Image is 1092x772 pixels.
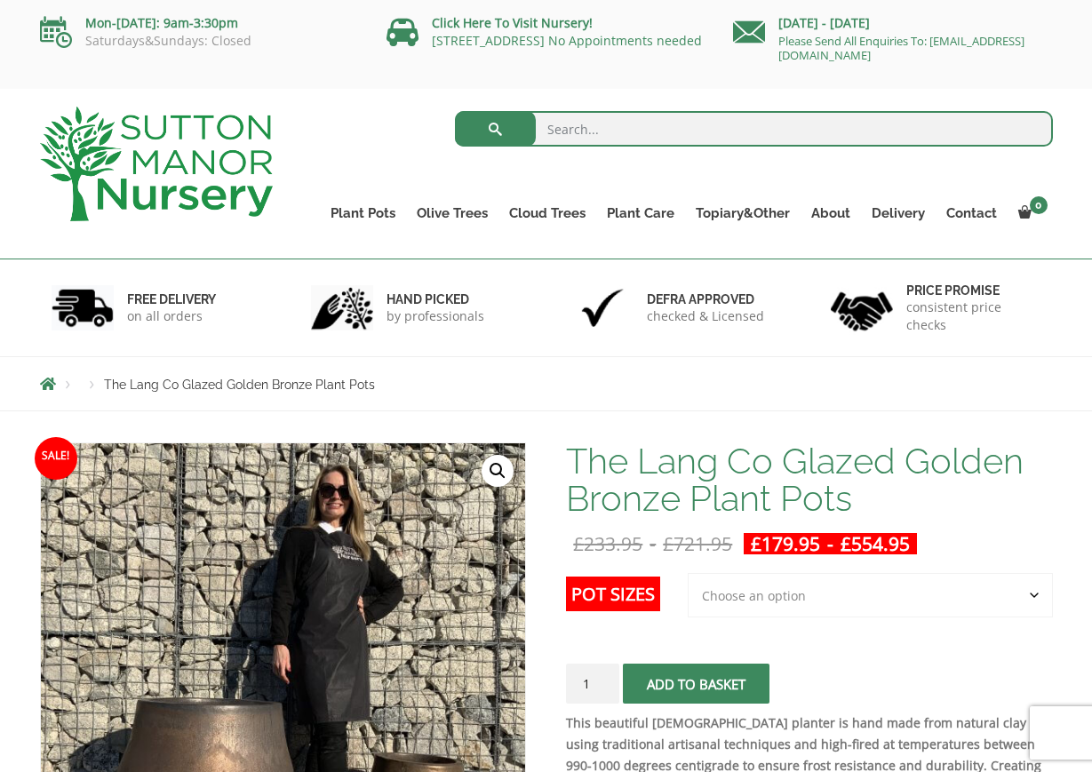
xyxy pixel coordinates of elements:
[841,531,910,556] bdi: 554.95
[566,442,1052,517] h1: The Lang Co Glazed Golden Bronze Plant Pots
[778,33,1024,63] a: Please Send All Enquiries To: [EMAIL_ADDRESS][DOMAIN_NAME]
[573,531,642,556] bdi: 233.95
[127,291,216,307] h6: FREE DELIVERY
[455,111,1053,147] input: Search...
[1030,196,1048,214] span: 0
[596,201,685,226] a: Plant Care
[685,201,801,226] a: Topiary&Other
[52,285,114,330] img: 1.jpg
[573,531,584,556] span: £
[566,664,619,704] input: Product quantity
[906,283,1041,298] h6: Price promise
[40,377,1053,391] nav: Breadcrumbs
[406,201,498,226] a: Olive Trees
[432,14,593,31] a: Click Here To Visit Nursery!
[663,531,732,556] bdi: 721.95
[571,285,634,330] img: 3.jpg
[498,201,596,226] a: Cloud Trees
[906,298,1041,334] p: consistent price checks
[623,664,769,704] button: Add to basket
[841,531,851,556] span: £
[936,201,1008,226] a: Contact
[432,32,702,49] a: [STREET_ADDRESS] No Appointments needed
[744,533,917,554] ins: -
[482,455,514,487] a: View full-screen image gallery
[801,201,861,226] a: About
[387,307,484,325] p: by professionals
[647,291,764,307] h6: Defra approved
[387,291,484,307] h6: hand picked
[40,12,360,34] p: Mon-[DATE]: 9am-3:30pm
[311,285,373,330] img: 2.jpg
[566,577,660,611] label: Pot Sizes
[40,107,273,221] img: logo
[831,281,893,335] img: 4.jpg
[663,531,674,556] span: £
[861,201,936,226] a: Delivery
[751,531,761,556] span: £
[733,12,1053,34] p: [DATE] - [DATE]
[127,307,216,325] p: on all orders
[1008,201,1053,226] a: 0
[647,307,764,325] p: checked & Licensed
[566,533,739,554] del: -
[40,34,360,48] p: Saturdays&Sundays: Closed
[104,378,375,392] span: The Lang Co Glazed Golden Bronze Plant Pots
[751,531,820,556] bdi: 179.95
[35,437,77,480] span: Sale!
[320,201,406,226] a: Plant Pots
